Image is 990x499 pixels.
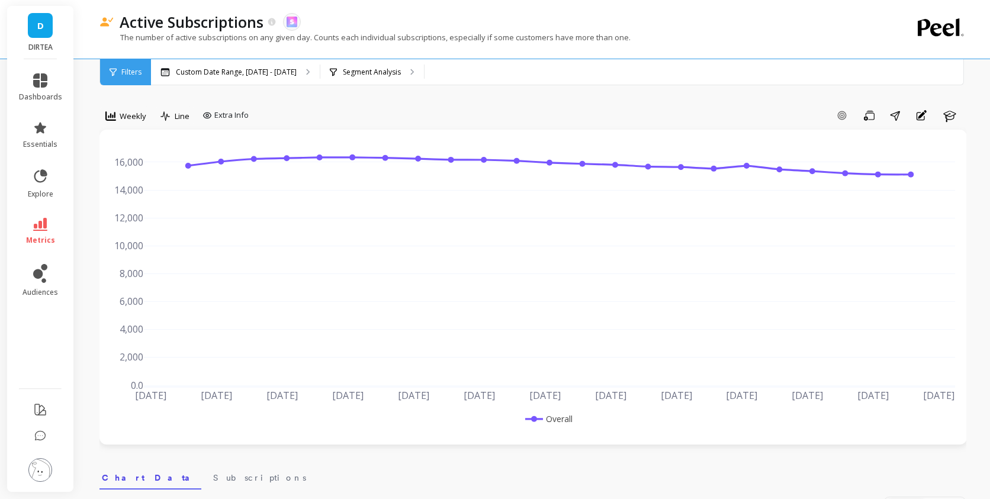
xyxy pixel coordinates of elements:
[19,43,62,52] p: DIRTEA
[28,458,52,482] img: profile picture
[99,462,966,490] nav: Tabs
[121,67,142,77] span: Filters
[28,189,53,199] span: explore
[175,111,189,122] span: Line
[99,17,114,27] img: header icon
[120,111,146,122] span: Weekly
[37,19,44,33] span: D
[213,472,306,484] span: Subscriptions
[26,236,55,245] span: metrics
[19,92,62,102] span: dashboards
[176,67,297,77] p: Custom Date Range, [DATE] - [DATE]
[22,288,58,297] span: audiences
[120,12,263,32] p: Active Subscriptions
[99,32,631,43] p: The number of active subscriptions on any given day. Counts each individual subscriptions, especi...
[287,17,297,27] img: api.skio.svg
[23,140,57,149] span: essentials
[214,110,249,121] span: Extra Info
[102,472,199,484] span: Chart Data
[343,67,401,77] p: Segment Analysis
